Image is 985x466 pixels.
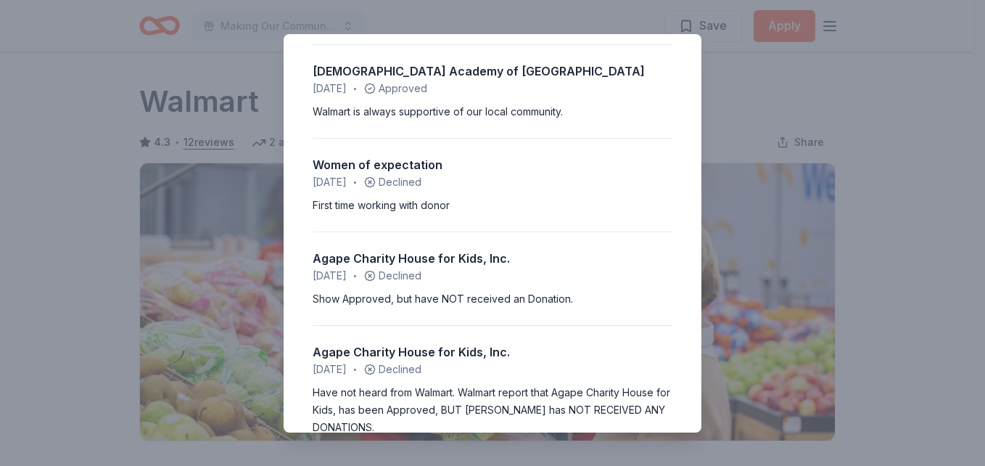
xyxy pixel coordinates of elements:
span: • [353,270,357,282]
div: [DEMOGRAPHIC_DATA] Academy of [GEOGRAPHIC_DATA] [313,62,672,80]
span: • [353,83,357,94]
div: Agape Charity House for Kids, Inc. [313,250,672,267]
div: Declined [313,267,672,285]
span: [DATE] [313,267,347,285]
span: • [353,176,357,188]
span: [DATE] [313,80,347,97]
div: Show Approved, but have NOT received an Donation. [313,290,672,308]
div: Walmart is always supportive of our local community. [313,103,672,120]
div: Agape Charity House for Kids, Inc. [313,343,672,361]
span: • [353,364,357,375]
span: [DATE] [313,361,347,378]
div: Approved [313,80,672,97]
div: Declined [313,173,672,191]
span: [DATE] [313,173,347,191]
div: First time working with donor [313,197,672,214]
div: Declined [313,361,672,378]
div: Have not heard from Walmart. Walmart report that Agape Charity House for Kids, has been Approved,... [313,384,672,436]
div: Women of expectation [313,156,672,173]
